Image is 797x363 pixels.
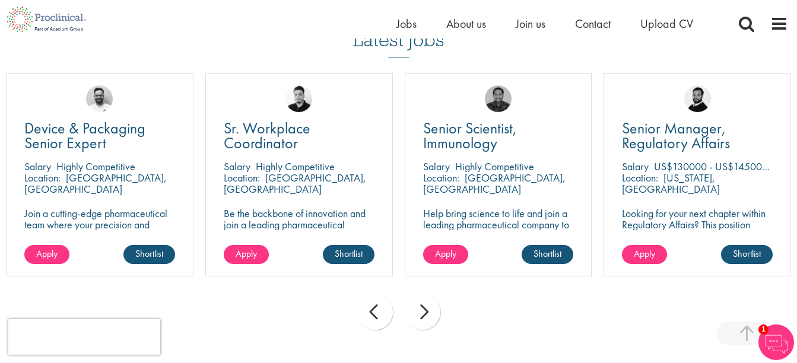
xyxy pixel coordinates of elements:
p: Help bring science to life and join a leading pharmaceutical company to play a key role in delive... [423,208,574,264]
img: Chatbot [758,324,794,360]
img: Nick Walker [684,85,711,112]
a: Shortlist [522,245,573,264]
span: Location: [224,171,260,184]
span: Device & Packaging Senior Expert [24,118,145,153]
a: Apply [24,245,69,264]
img: Mike Raletz [485,85,512,112]
a: Shortlist [323,245,374,264]
a: Shortlist [721,245,773,264]
span: Apply [435,247,456,260]
span: Salary [423,160,450,173]
a: Senior Scientist, Immunology [423,121,574,151]
span: Sr. Workplace Coordinator [224,118,310,153]
img: Anderson Maldonado [285,85,312,112]
a: Contact [575,16,611,31]
span: Location: [423,171,459,184]
a: Shortlist [123,245,175,264]
p: Highly Competitive [455,160,534,173]
a: Senior Manager, Regulatory Affairs [622,121,773,151]
p: [GEOGRAPHIC_DATA], [GEOGRAPHIC_DATA] [423,171,566,196]
span: Salary [224,160,250,173]
img: Emile De Beer [86,85,113,112]
a: Join us [516,16,545,31]
a: Apply [423,245,468,264]
div: prev [357,294,393,330]
span: Apply [236,247,257,260]
span: Salary [24,160,51,173]
span: Apply [36,247,58,260]
p: Highly Competitive [256,160,335,173]
p: [US_STATE], [GEOGRAPHIC_DATA] [622,171,720,196]
a: Sr. Workplace Coordinator [224,121,374,151]
span: Senior Manager, Regulatory Affairs [622,118,730,153]
a: Jobs [396,16,417,31]
span: Salary [622,160,649,173]
span: Apply [634,247,655,260]
p: Be the backbone of innovation and join a leading pharmaceutical company to help keep life-changin... [224,208,374,253]
a: Apply [224,245,269,264]
p: Looking for your next chapter within Regulatory Affairs? This position leading projects and worki... [622,208,773,264]
a: Apply [622,245,667,264]
p: Highly Competitive [56,160,135,173]
a: About us [446,16,486,31]
span: Location: [24,171,61,184]
span: Senior Scientist, Immunology [423,118,517,153]
span: 1 [758,324,769,335]
p: [GEOGRAPHIC_DATA], [GEOGRAPHIC_DATA] [24,171,167,196]
span: Location: [622,171,658,184]
a: Upload CV [640,16,693,31]
a: Device & Packaging Senior Expert [24,121,175,151]
div: next [405,294,440,330]
p: Join a cutting-edge pharmaceutical team where your precision and passion for quality will help sh... [24,208,175,253]
p: [GEOGRAPHIC_DATA], [GEOGRAPHIC_DATA] [224,171,366,196]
